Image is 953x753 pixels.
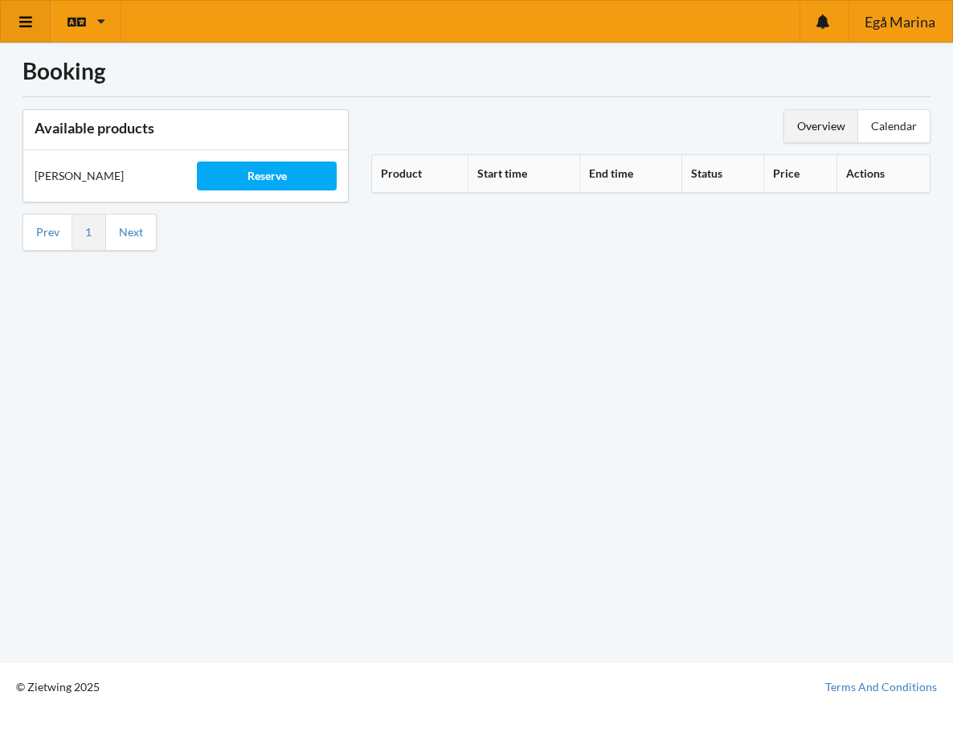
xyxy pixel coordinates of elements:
[784,110,858,142] div: Overview
[85,225,92,239] a: 1
[763,155,836,193] th: Price
[35,119,337,137] h3: Available products
[372,155,468,193] th: Product
[22,56,931,85] h1: Booking
[681,155,763,193] th: Status
[858,110,930,142] div: Calendar
[865,14,935,29] span: Egå Marina
[119,225,143,239] a: Next
[579,155,681,193] th: End time
[23,157,186,195] div: [PERSON_NAME]
[197,162,337,190] div: Reserve
[825,679,937,695] a: Terms And Conditions
[36,225,59,239] a: Prev
[836,155,930,193] th: Actions
[468,155,579,193] th: Start time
